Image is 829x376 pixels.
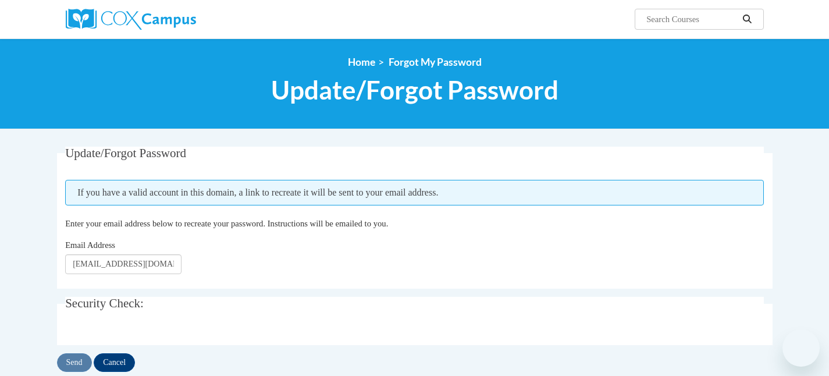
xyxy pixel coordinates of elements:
[65,180,764,205] span: If you have a valid account in this domain, a link to recreate it will be sent to your email addr...
[348,56,375,68] a: Home
[94,353,135,372] input: Cancel
[271,75,558,105] span: Update/Forgot Password
[389,56,482,68] span: Forgot My Password
[65,146,186,160] span: Update/Forgot Password
[645,12,738,26] input: Search Courses
[65,254,182,274] input: Email
[66,9,196,30] img: Cox Campus
[65,240,115,250] span: Email Address
[65,296,144,310] span: Security Check:
[738,12,756,26] button: Search
[65,219,388,228] span: Enter your email address below to recreate your password. Instructions will be emailed to you.
[66,9,287,30] a: Cox Campus
[782,329,820,367] iframe: Button to launch messaging window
